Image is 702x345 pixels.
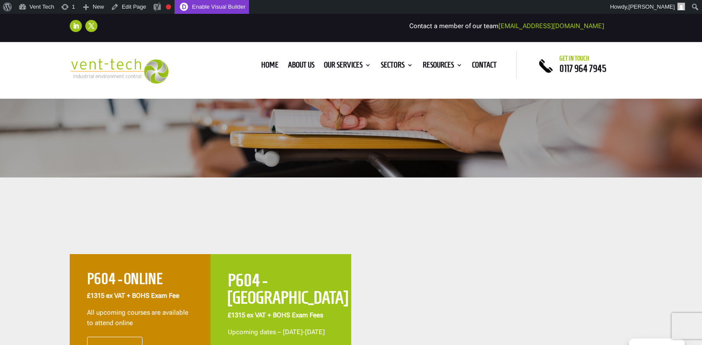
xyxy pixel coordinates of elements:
a: Home [261,62,278,71]
span: Contact a member of our team [409,22,604,30]
a: Follow on X [85,20,97,32]
a: Contact [472,62,497,71]
a: Sectors [381,62,413,71]
span: Get in touch [560,55,589,62]
strong: £1315 ex VAT + BOHS Exam Fee [87,292,179,300]
a: About us [288,62,314,71]
p: Upcoming dates – [DATE]-[DATE] [228,327,334,338]
a: Resources [423,62,463,71]
h2: P604 - ONLINE [87,271,193,291]
div: Focus keyphrase not set [166,4,171,10]
h2: P604 - [GEOGRAPHIC_DATA] [228,271,334,310]
a: Our Services [324,62,371,71]
a: Follow on LinkedIn [70,20,82,32]
span: [PERSON_NAME] [628,3,675,10]
span: £1315 ex VAT + BOHS Exam Fees [228,311,323,319]
a: 0117 964 7945 [560,63,606,74]
a: [EMAIL_ADDRESS][DOMAIN_NAME] [498,22,604,30]
img: 2023-09-27T08_35_16.549ZVENT-TECH---Clear-background [70,58,169,84]
span: All upcoming courses are available to attend online [87,309,188,327]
